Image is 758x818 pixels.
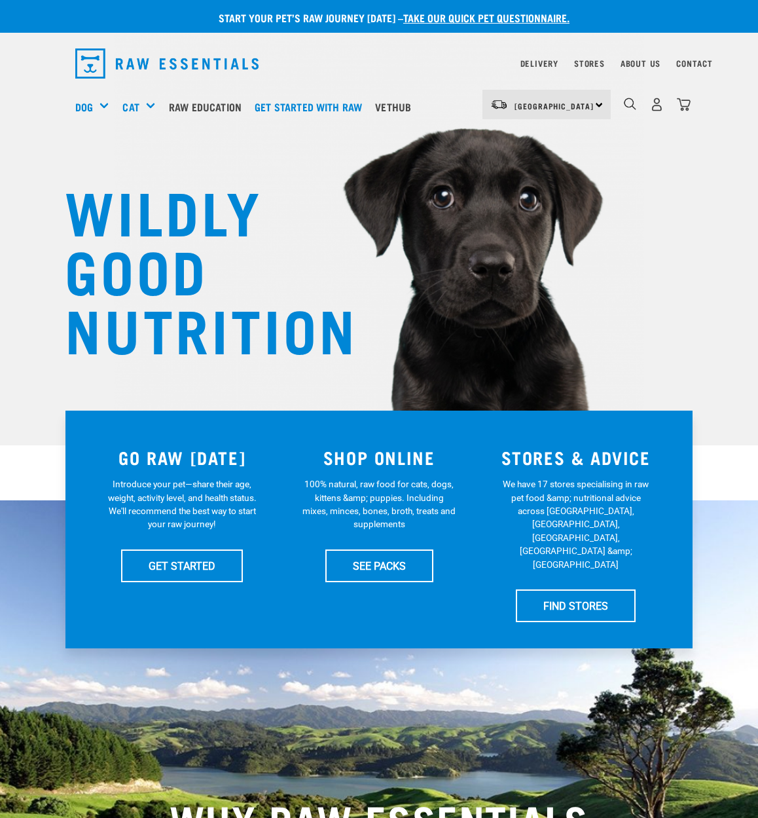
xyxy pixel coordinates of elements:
[514,103,594,108] span: [GEOGRAPHIC_DATA]
[677,98,691,111] img: home-icon@2x.png
[490,99,508,111] img: van-moving.png
[485,447,666,468] h3: STORES & ADVICE
[92,447,273,468] h3: GO RAW [DATE]
[121,549,243,582] a: GET STARTED
[372,81,421,133] a: Vethub
[650,98,664,111] img: user.png
[122,99,139,115] a: Cat
[520,61,558,65] a: Delivery
[574,61,605,65] a: Stores
[166,81,251,133] a: Raw Education
[289,447,470,468] h3: SHOP ONLINE
[624,98,636,110] img: home-icon-1@2x.png
[65,180,327,357] h1: WILDLY GOOD NUTRITION
[302,477,456,531] p: 100% natural, raw food for cats, dogs, kittens &amp; puppies. Including mixes, minces, bones, bro...
[105,477,259,531] p: Introduce your pet—share their age, weight, activity level, and health status. We'll recommend th...
[403,14,569,20] a: take our quick pet questionnaire.
[65,43,693,84] nav: dropdown navigation
[621,61,660,65] a: About Us
[676,61,713,65] a: Contact
[75,99,93,115] a: Dog
[251,81,372,133] a: Get started with Raw
[325,549,433,582] a: SEE PACKS
[499,477,653,571] p: We have 17 stores specialising in raw pet food &amp; nutritional advice across [GEOGRAPHIC_DATA],...
[516,589,636,622] a: FIND STORES
[75,48,259,79] img: Raw Essentials Logo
